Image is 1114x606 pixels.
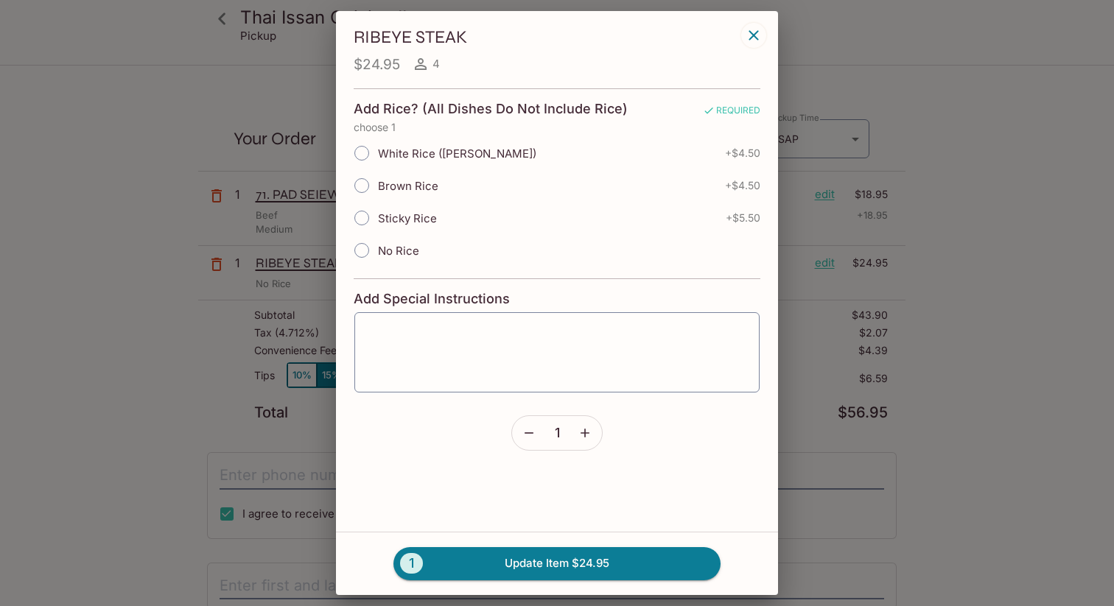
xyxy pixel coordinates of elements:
[725,147,760,159] span: + $4.50
[354,291,760,307] h4: Add Special Instructions
[432,57,440,71] span: 4
[393,547,721,579] button: 1Update Item $24.95
[378,211,437,225] span: Sticky Rice
[725,180,760,191] span: + $4.50
[555,425,560,441] span: 1
[726,212,760,224] span: + $5.50
[378,179,438,193] span: Brown Rice
[354,55,400,74] h4: $24.95
[354,101,628,117] h4: Add Rice? (All Dishes Do Not Include Rice)
[354,26,737,49] h3: RIBEYE STEAK
[400,553,423,574] span: 1
[378,244,419,258] span: No Rice
[354,121,760,133] p: choose 1
[378,147,536,161] span: White Rice ([PERSON_NAME])
[703,105,760,121] span: REQUIRED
